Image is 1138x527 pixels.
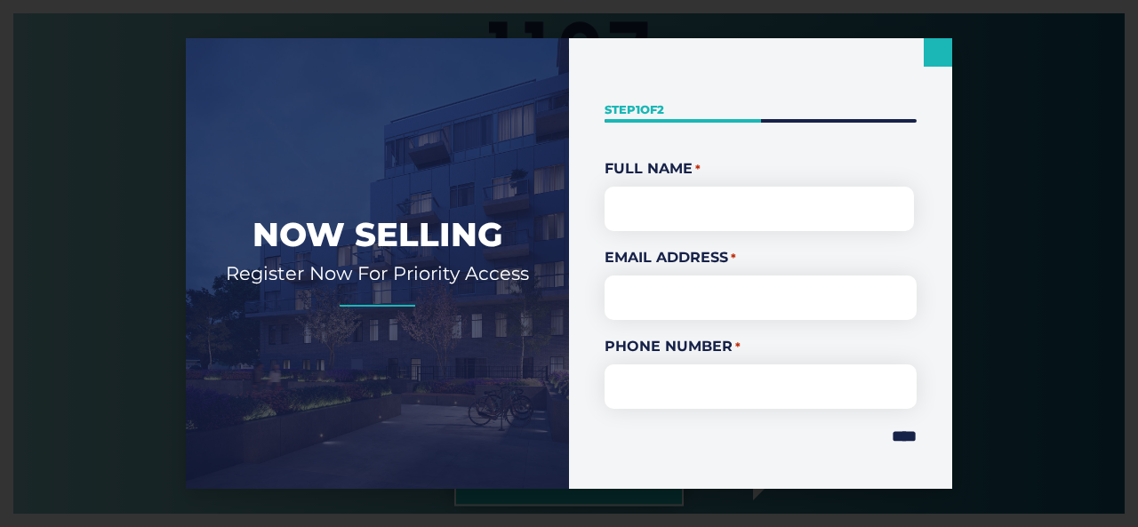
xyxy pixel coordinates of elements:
[212,261,542,285] h2: Register Now For Priority Access
[605,336,917,357] label: Phone Number
[636,102,640,116] span: 1
[924,38,952,67] a: Close
[605,101,917,118] p: Step of
[657,102,664,116] span: 2
[212,213,542,256] h2: Now Selling
[605,247,917,268] label: Email Address
[605,158,917,180] legend: Full Name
